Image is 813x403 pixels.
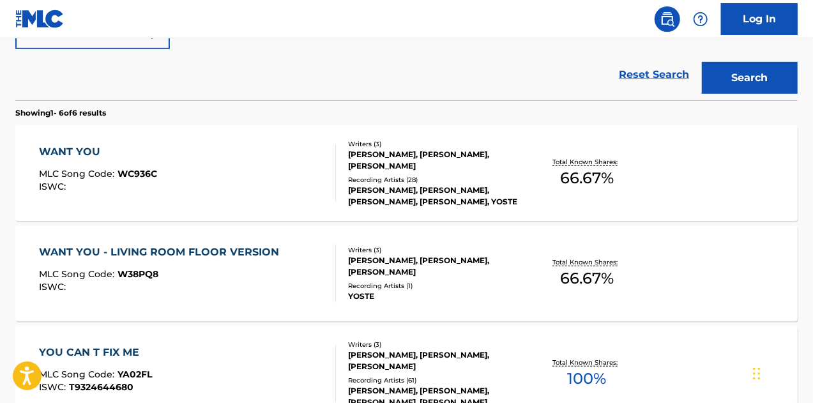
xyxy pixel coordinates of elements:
[348,291,522,302] div: YOSTE
[39,381,69,393] span: ISWC :
[118,168,157,179] span: WC936C
[560,267,614,290] span: 66.67 %
[553,157,621,167] p: Total Known Shares:
[753,354,761,393] div: Drag
[118,369,152,380] span: YA02FL
[688,6,713,32] div: Help
[655,6,680,32] a: Public Search
[348,185,522,208] div: [PERSON_NAME], [PERSON_NAME], [PERSON_NAME], [PERSON_NAME], YOSTE
[39,369,118,380] span: MLC Song Code :
[702,62,798,94] button: Search
[348,340,522,349] div: Writers ( 3 )
[39,268,118,280] span: MLC Song Code :
[15,225,798,321] a: WANT YOU - LIVING ROOM FLOOR VERSIONMLC Song Code:W38PQ8ISWC:Writers (3)[PERSON_NAME], [PERSON_NA...
[348,255,522,278] div: [PERSON_NAME], [PERSON_NAME], [PERSON_NAME]
[348,349,522,372] div: [PERSON_NAME], [PERSON_NAME], [PERSON_NAME]
[560,167,614,190] span: 66.67 %
[15,107,106,119] p: Showing 1 - 6 of 6 results
[118,268,158,280] span: W38PQ8
[69,381,133,393] span: T9324644680
[348,139,522,149] div: Writers ( 3 )
[721,3,798,35] a: Log In
[348,245,522,255] div: Writers ( 3 )
[553,358,621,367] p: Total Known Shares:
[693,11,708,27] img: help
[39,144,157,160] div: WANT YOU
[39,181,69,192] span: ISWC :
[39,345,152,360] div: YOU CAN T FIX ME
[348,175,522,185] div: Recording Artists ( 28 )
[612,61,695,89] a: Reset Search
[15,125,798,221] a: WANT YOUMLC Song Code:WC936CISWC:Writers (3)[PERSON_NAME], [PERSON_NAME], [PERSON_NAME]Recording ...
[348,281,522,291] div: Recording Artists ( 1 )
[553,257,621,267] p: Total Known Shares:
[348,149,522,172] div: [PERSON_NAME], [PERSON_NAME], [PERSON_NAME]
[39,168,118,179] span: MLC Song Code :
[749,342,813,403] iframe: Chat Widget
[348,376,522,385] div: Recording Artists ( 61 )
[568,367,607,390] span: 100 %
[39,281,69,293] span: ISWC :
[39,245,285,260] div: WANT YOU - LIVING ROOM FLOOR VERSION
[660,11,675,27] img: search
[15,10,65,28] img: MLC Logo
